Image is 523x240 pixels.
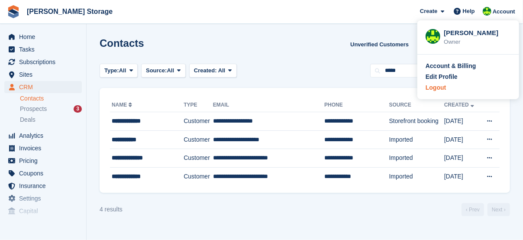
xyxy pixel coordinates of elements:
[184,167,213,185] td: Customer
[4,68,82,81] a: menu
[444,130,479,149] td: [DATE]
[324,98,389,112] th: Phone
[4,31,82,43] a: menu
[4,56,82,68] a: menu
[100,64,138,78] button: Type: All
[19,81,71,93] span: CRM
[112,102,134,108] a: Name
[20,94,82,103] a: Contacts
[184,130,213,149] td: Customer
[487,203,510,216] a: Next
[141,64,186,78] button: Source: All
[19,192,71,204] span: Settings
[444,28,511,36] div: [PERSON_NAME]
[4,43,82,55] a: menu
[20,115,82,124] a: Deals
[146,66,167,75] span: Source:
[420,7,437,16] span: Create
[444,38,511,46] div: Owner
[167,66,174,75] span: All
[19,180,71,192] span: Insurance
[20,104,82,114] a: Prospects 3
[19,130,71,142] span: Analytics
[426,83,446,92] div: Logout
[444,167,479,185] td: [DATE]
[4,205,82,217] a: menu
[426,72,511,81] a: Edit Profile
[416,37,454,52] button: Export
[104,66,119,75] span: Type:
[74,105,82,113] div: 3
[20,105,47,113] span: Prospects
[189,64,237,78] button: Created: All
[19,56,71,68] span: Subscriptions
[218,67,226,74] span: All
[4,192,82,204] a: menu
[389,130,444,149] td: Imported
[19,205,71,217] span: Capital
[389,149,444,168] td: Imported
[100,205,123,214] div: 4 results
[426,62,476,71] div: Account & Billing
[194,67,217,74] span: Created:
[4,167,82,179] a: menu
[19,142,71,154] span: Invoices
[4,81,82,93] a: menu
[184,112,213,131] td: Customer
[23,4,116,19] a: [PERSON_NAME] Storage
[19,68,71,81] span: Sites
[493,7,515,16] span: Account
[4,180,82,192] a: menu
[463,7,475,16] span: Help
[19,31,71,43] span: Home
[389,167,444,185] td: Imported
[389,98,444,112] th: Source
[119,66,126,75] span: All
[100,37,144,49] h1: Contacts
[4,155,82,167] a: menu
[426,29,440,44] img: Claire Wilson
[426,83,511,92] a: Logout
[19,167,71,179] span: Coupons
[426,72,458,81] div: Edit Profile
[426,62,511,71] a: Account & Billing
[184,98,213,112] th: Type
[460,203,512,216] nav: Page
[444,102,476,108] a: Created
[389,112,444,131] td: Storefront booking
[20,116,36,124] span: Deals
[213,98,324,112] th: Email
[483,7,491,16] img: Claire Wilson
[7,5,20,18] img: stora-icon-8386f47178a22dfd0bd8f6a31ec36ba5ce8667c1dd55bd0f319d3a0aa187defe.svg
[184,149,213,168] td: Customer
[19,43,71,55] span: Tasks
[4,130,82,142] a: menu
[444,112,479,131] td: [DATE]
[19,155,71,167] span: Pricing
[4,142,82,154] a: menu
[444,149,479,168] td: [DATE]
[462,203,484,216] a: Previous
[347,37,412,52] a: Unverified Customers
